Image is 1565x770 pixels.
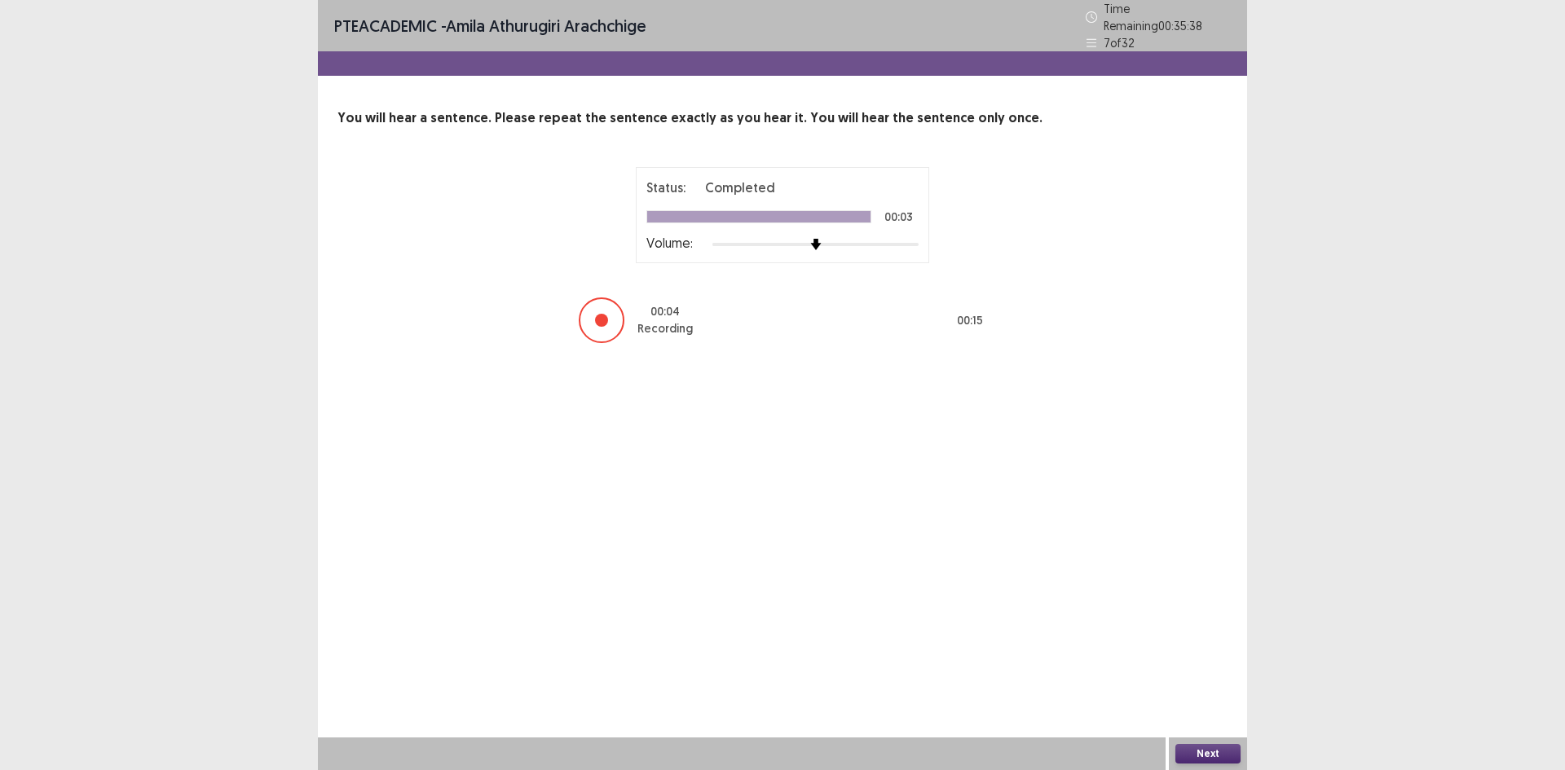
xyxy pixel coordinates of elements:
img: arrow-thumb [810,239,822,250]
p: Recording [637,320,693,337]
p: Completed [705,178,775,197]
p: Status: [646,178,686,197]
span: PTE academic [334,15,437,36]
p: You will hear a sentence. Please repeat the sentence exactly as you hear it. You will hear the se... [337,108,1228,128]
button: Next [1175,744,1241,763]
p: Volume: [646,233,693,253]
p: 00 : 15 [957,312,983,329]
p: - amila athurugiri arachchige [334,14,646,38]
p: 7 of 32 [1104,34,1135,51]
p: 00:03 [884,211,913,222]
p: 00 : 04 [650,303,680,320]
